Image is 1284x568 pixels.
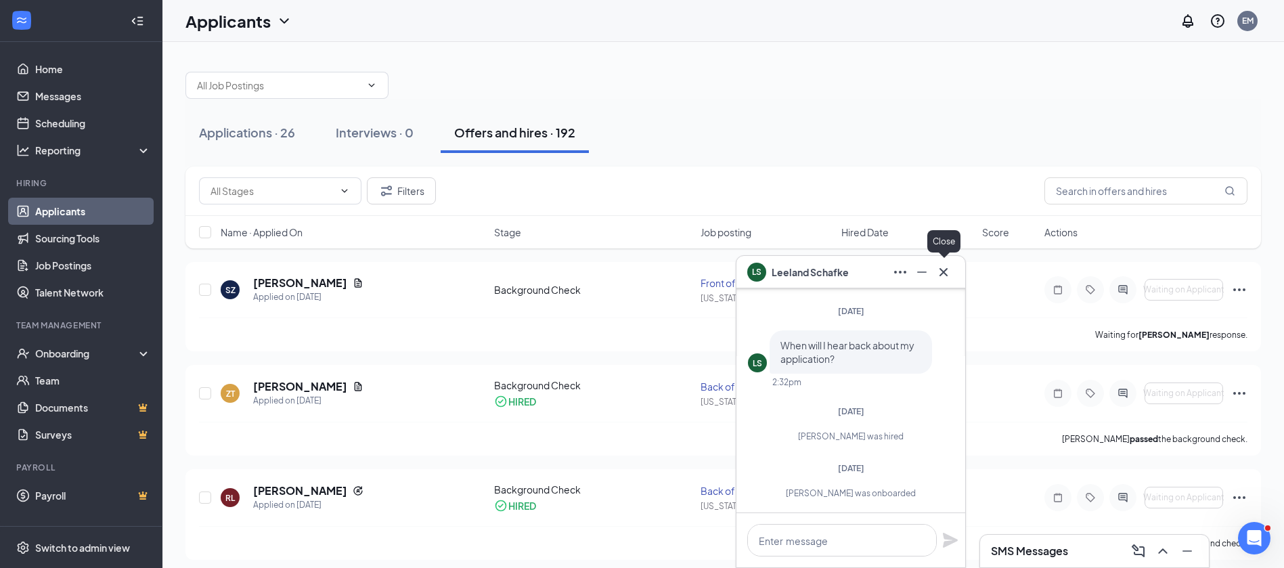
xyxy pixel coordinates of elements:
[838,306,864,316] span: [DATE]
[1044,225,1078,239] span: Actions
[1210,13,1226,29] svg: QuestionInfo
[253,394,363,408] div: Applied on [DATE]
[935,264,952,280] svg: Cross
[1143,285,1224,294] span: Waiting on Applicant
[1238,522,1270,554] iframe: Intercom live chat
[701,276,833,290] div: Front of House Crew Member
[494,499,508,512] svg: CheckmarkCircle
[35,421,151,448] a: SurveysCrown
[933,261,954,283] button: Cross
[1082,492,1099,503] svg: Tag
[1130,543,1147,559] svg: ComposeMessage
[353,485,363,496] svg: Reapply
[15,14,28,27] svg: WorkstreamLogo
[494,378,693,392] div: Background Check
[1115,492,1131,503] svg: ActiveChat
[1176,540,1198,562] button: Minimize
[253,276,347,290] h5: [PERSON_NAME]
[367,177,436,204] button: Filter Filters
[1050,284,1066,295] svg: Note
[225,492,235,504] div: RL
[35,347,139,360] div: Onboarding
[927,230,960,253] div: Close
[494,283,693,297] div: Background Check
[1180,13,1196,29] svg: Notifications
[892,264,908,280] svg: Ellipses
[35,252,151,279] a: Job Postings
[911,261,933,283] button: Minimize
[185,9,271,32] h1: Applicants
[378,183,395,199] svg: Filter
[1115,388,1131,399] svg: ActiveChat
[1138,330,1210,340] b: [PERSON_NAME]
[35,198,151,225] a: Applicants
[353,381,363,392] svg: Document
[508,395,536,408] div: HIRED
[35,56,151,83] a: Home
[366,80,377,91] svg: ChevronDown
[701,484,833,498] div: Back of House Crew Member
[197,78,361,93] input: All Job Postings
[841,225,889,239] span: Hired Date
[211,183,334,198] input: All Stages
[1224,185,1235,196] svg: MagnifyingGlass
[1179,543,1195,559] svg: Minimize
[1115,284,1131,295] svg: ActiveChat
[35,367,151,394] a: Team
[339,185,350,196] svg: ChevronDown
[35,279,151,306] a: Talent Network
[1082,284,1099,295] svg: Tag
[1082,388,1099,399] svg: Tag
[494,483,693,496] div: Background Check
[35,83,151,110] a: Messages
[1242,15,1254,26] div: EM
[1128,540,1149,562] button: ComposeMessage
[1130,434,1158,444] b: passed
[838,406,864,416] span: [DATE]
[226,388,235,399] div: ZT
[1143,493,1224,502] span: Waiting on Applicant
[35,482,151,509] a: PayrollCrown
[225,284,236,296] div: SZ
[199,124,295,141] div: Applications · 26
[253,379,347,394] h5: [PERSON_NAME]
[1062,433,1247,445] p: [PERSON_NAME] the background check.
[16,320,148,331] div: Team Management
[1155,543,1171,559] svg: ChevronUp
[253,498,363,512] div: Applied on [DATE]
[1231,385,1247,401] svg: Ellipses
[753,357,762,369] div: LS
[35,394,151,421] a: DocumentsCrown
[1145,487,1223,508] button: Waiting on Applicant
[701,292,833,304] div: [US_STATE]
[889,261,911,283] button: Ellipses
[494,225,521,239] span: Stage
[1050,388,1066,399] svg: Note
[942,532,958,548] svg: Plane
[772,376,801,388] div: 2:32pm
[701,380,833,393] div: Back of House Crew Member
[16,177,148,189] div: Hiring
[508,499,536,512] div: HIRED
[16,462,148,473] div: Payroll
[35,541,130,554] div: Switch to admin view
[748,487,954,499] div: [PERSON_NAME] was onboarded
[16,347,30,360] svg: UserCheck
[35,110,151,137] a: Scheduling
[701,225,751,239] span: Job posting
[982,225,1009,239] span: Score
[991,544,1068,559] h3: SMS Messages
[35,225,151,252] a: Sourcing Tools
[1143,389,1224,398] span: Waiting on Applicant
[16,541,30,554] svg: Settings
[1145,383,1223,404] button: Waiting on Applicant
[701,500,833,512] div: [US_STATE]
[253,290,363,304] div: Applied on [DATE]
[276,13,292,29] svg: ChevronDown
[701,396,833,408] div: [US_STATE]
[1152,540,1174,562] button: ChevronUp
[221,225,303,239] span: Name · Applied On
[1231,489,1247,506] svg: Ellipses
[780,339,914,365] span: When will I hear back about my application?
[1050,492,1066,503] svg: Note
